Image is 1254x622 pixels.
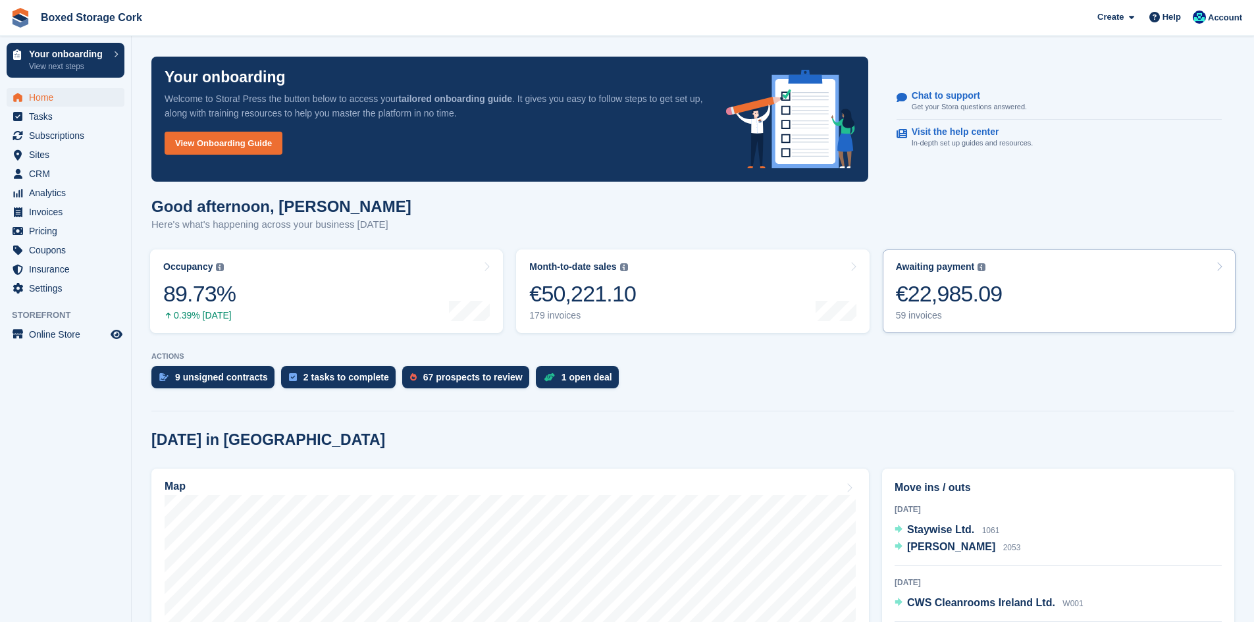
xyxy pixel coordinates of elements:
[151,366,281,395] a: 9 unsigned contracts
[29,145,108,164] span: Sites
[883,249,1236,333] a: Awaiting payment €22,985.09 59 invoices
[896,261,975,272] div: Awaiting payment
[29,279,108,298] span: Settings
[163,261,213,272] div: Occupancy
[175,372,268,382] div: 9 unsigned contracts
[1193,11,1206,24] img: Vincent
[12,309,131,322] span: Storefront
[29,222,108,240] span: Pricing
[907,524,974,535] span: Staywise Ltd.
[544,373,555,382] img: deal-1b604bf984904fb50ccaf53a9ad4b4a5d6e5aea283cecdc64d6e3604feb123c2.svg
[36,7,147,28] a: Boxed Storage Cork
[7,279,124,298] a: menu
[895,504,1222,515] div: [DATE]
[151,352,1234,361] p: ACTIONS
[423,372,523,382] div: 67 prospects to review
[11,8,30,28] img: stora-icon-8386f47178a22dfd0bd8f6a31ec36ba5ce8667c1dd55bd0f319d3a0aa187defe.svg
[29,107,108,126] span: Tasks
[1062,599,1083,608] span: W001
[281,366,402,395] a: 2 tasks to complete
[912,90,1016,101] p: Chat to support
[165,70,286,85] p: Your onboarding
[165,480,186,492] h2: Map
[151,197,411,215] h1: Good afternoon, [PERSON_NAME]
[895,577,1222,588] div: [DATE]
[529,261,616,272] div: Month-to-date sales
[7,43,124,78] a: Your onboarding View next steps
[159,373,169,381] img: contract_signature_icon-13c848040528278c33f63329250d36e43548de30e8caae1d1a13099fd9432cc5.svg
[29,260,108,278] span: Insurance
[1163,11,1181,24] span: Help
[912,101,1027,113] p: Get your Stora questions answered.
[165,132,282,155] a: View Onboarding Guide
[529,310,636,321] div: 179 invoices
[896,280,1003,307] div: €22,985.09
[912,138,1033,149] p: In-depth set up guides and resources.
[562,372,612,382] div: 1 open deal
[7,325,124,344] a: menu
[29,88,108,107] span: Home
[895,480,1222,496] h2: Move ins / outs
[7,107,124,126] a: menu
[895,539,1020,556] a: [PERSON_NAME] 2053
[895,595,1084,612] a: CWS Cleanrooms Ireland Ltd. W001
[402,366,536,395] a: 67 prospects to review
[163,280,236,307] div: 89.73%
[163,310,236,321] div: 0.39% [DATE]
[29,325,108,344] span: Online Store
[398,93,512,104] strong: tailored onboarding guide
[1003,543,1021,552] span: 2053
[29,126,108,145] span: Subscriptions
[1097,11,1124,24] span: Create
[620,263,628,271] img: icon-info-grey-7440780725fd019a000dd9b08b2336e03edf1995a4989e88bcd33f0948082b44.svg
[151,431,385,449] h2: [DATE] in [GEOGRAPHIC_DATA]
[29,49,107,59] p: Your onboarding
[7,241,124,259] a: menu
[907,541,995,552] span: [PERSON_NAME]
[536,366,625,395] a: 1 open deal
[978,263,985,271] img: icon-info-grey-7440780725fd019a000dd9b08b2336e03edf1995a4989e88bcd33f0948082b44.svg
[150,249,503,333] a: Occupancy 89.73% 0.39% [DATE]
[7,126,124,145] a: menu
[895,522,999,539] a: Staywise Ltd. 1061
[1208,11,1242,24] span: Account
[897,120,1222,155] a: Visit the help center In-depth set up guides and resources.
[982,526,1000,535] span: 1061
[897,84,1222,120] a: Chat to support Get your Stora questions answered.
[151,217,411,232] p: Here's what's happening across your business [DATE]
[912,126,1023,138] p: Visit the help center
[7,260,124,278] a: menu
[216,263,224,271] img: icon-info-grey-7440780725fd019a000dd9b08b2336e03edf1995a4989e88bcd33f0948082b44.svg
[29,241,108,259] span: Coupons
[726,70,855,168] img: onboarding-info-6c161a55d2c0e0a8cae90662b2fe09162a5109e8cc188191df67fb4f79e88e88.svg
[410,373,417,381] img: prospect-51fa495bee0391a8d652442698ab0144808aea92771e9ea1ae160a38d050c398.svg
[29,184,108,202] span: Analytics
[29,61,107,72] p: View next steps
[109,326,124,342] a: Preview store
[907,597,1055,608] span: CWS Cleanrooms Ireland Ltd.
[289,373,297,381] img: task-75834270c22a3079a89374b754ae025e5fb1db73e45f91037f5363f120a921f8.svg
[29,203,108,221] span: Invoices
[7,165,124,183] a: menu
[7,184,124,202] a: menu
[516,249,869,333] a: Month-to-date sales €50,221.10 179 invoices
[7,88,124,107] a: menu
[7,222,124,240] a: menu
[529,280,636,307] div: €50,221.10
[29,165,108,183] span: CRM
[7,203,124,221] a: menu
[165,91,705,120] p: Welcome to Stora! Press the button below to access your . It gives you easy to follow steps to ge...
[896,310,1003,321] div: 59 invoices
[7,145,124,164] a: menu
[303,372,389,382] div: 2 tasks to complete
